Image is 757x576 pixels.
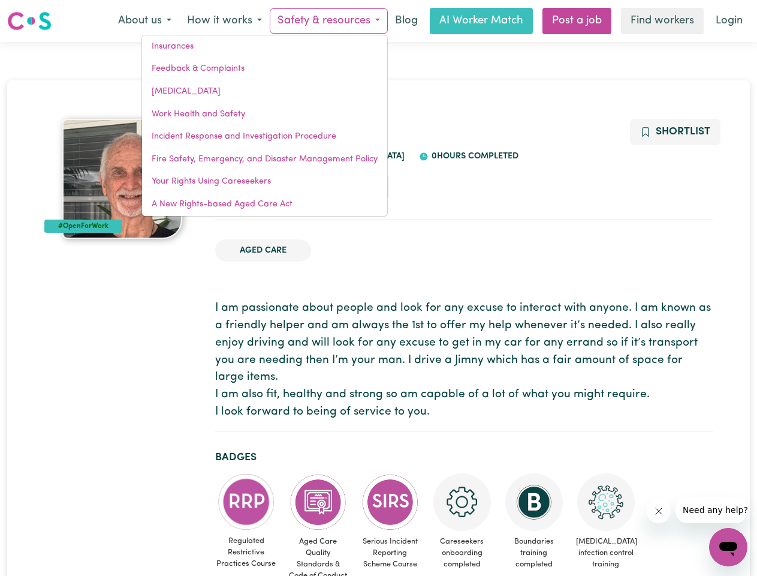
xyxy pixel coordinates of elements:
a: AI Worker Match [430,8,533,34]
span: Need any help? [7,8,73,18]
button: About us [110,8,179,34]
a: Work Health and Safety [142,103,387,126]
img: CS Academy: Boundaries in care and support work course completed [505,473,563,531]
span: 0 hours completed [429,152,518,161]
span: Careseekers onboarding completed [431,531,493,575]
a: Find workers [621,8,704,34]
span: Shortlist [656,127,710,137]
button: Safety & resources [270,8,388,34]
img: CS Academy: COVID-19 Infection Control Training course completed [577,473,635,531]
iframe: Button to launch messaging window [709,528,747,566]
a: Careseekers logo [7,7,52,35]
li: Aged Care [215,239,311,262]
span: Serious Incident Reporting Scheme Course [359,531,421,575]
a: Login [708,8,750,34]
iframe: Close message [647,499,671,523]
a: Blog [388,8,425,34]
img: CS Academy: Careseekers Onboarding course completed [433,473,491,531]
a: A New Rights-based Aged Care Act [142,193,387,216]
a: [MEDICAL_DATA] [142,80,387,103]
img: CS Academy: Aged Care Quality Standards & Code of Conduct course completed [289,473,347,531]
a: Incident Response and Investigation Procedure [142,125,387,148]
span: [MEDICAL_DATA] infection control training [575,531,637,575]
a: Your Rights Using Careseekers [142,170,387,193]
button: How it works [179,8,270,34]
span: Regulated Restrictive Practices Course [215,530,278,575]
a: Feedback & Complaints [142,58,387,80]
img: Kenneth [62,119,182,239]
a: Post a job [542,8,611,34]
span: Boundaries training completed [503,531,565,575]
div: #OpenForWork [44,220,123,233]
a: Insurances [142,35,387,58]
button: Add to shortlist [630,119,720,145]
img: CS Academy: Regulated Restrictive Practices course completed [218,473,275,530]
a: Fire Safety, Emergency, and Disaster Management Policy [142,148,387,171]
iframe: Message from company [675,497,747,523]
h2: Badges [215,451,713,464]
a: Kenneth's profile picture'#OpenForWork [44,119,201,239]
div: Safety & resources [141,35,388,217]
img: Careseekers logo [7,10,52,32]
img: CS Academy: Serious Incident Reporting Scheme course completed [361,473,419,531]
p: I am passionate about people and look for any excuse to interact with anyone. I am known as a fri... [215,300,713,421]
